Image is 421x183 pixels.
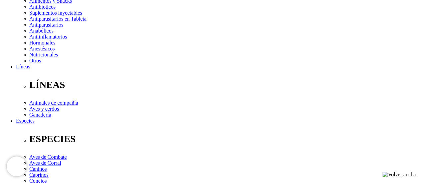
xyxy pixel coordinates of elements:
[16,118,35,124] a: Especies
[29,58,41,63] a: Otros
[16,64,30,69] a: Líneas
[29,52,58,57] a: Nutricionales
[7,156,27,176] iframe: Brevo live chat
[29,134,418,144] p: ESPECIES
[29,79,418,90] p: LÍNEAS
[29,22,63,28] a: Antiparasitarios
[29,100,78,106] a: Animales de compañía
[29,34,67,40] a: Antiinflamatorios
[29,172,49,178] a: Caprinos
[29,16,87,22] a: Antiparasitarios en Tableta
[29,4,56,10] a: Antibióticos
[29,10,82,16] a: Suplementos inyectables
[29,112,51,118] a: Ganadería
[29,166,47,172] a: Caninos
[29,160,61,166] a: Aves de Corral
[29,46,55,51] a: Anestésicos
[29,154,67,160] a: Aves de Combate
[382,172,416,178] img: Volver arriba
[29,106,59,112] a: Aves y cerdos
[29,28,54,34] a: Anabólicos
[29,40,55,46] a: Hormonales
